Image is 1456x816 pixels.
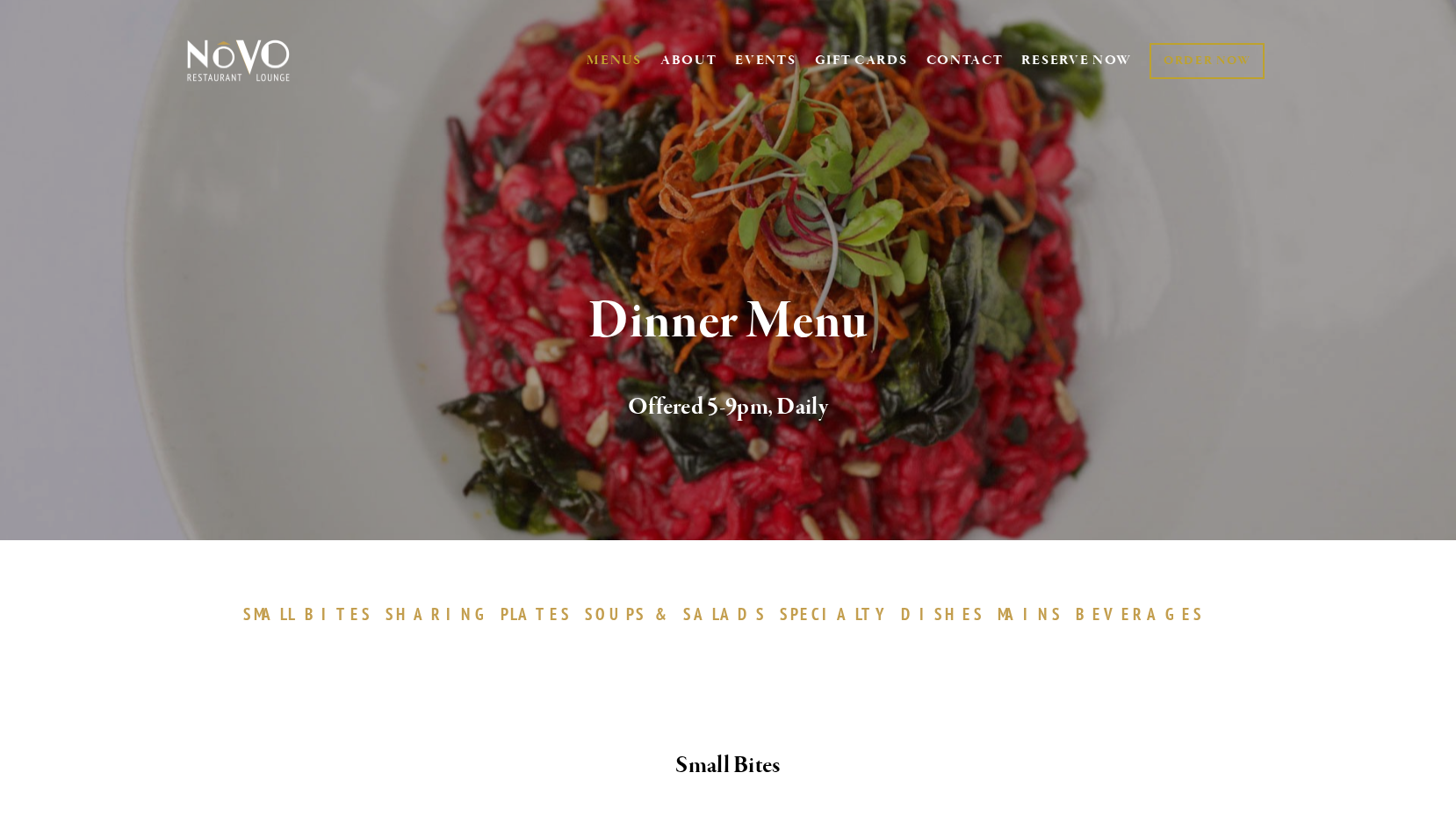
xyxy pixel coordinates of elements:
span: BEVERAGES [1076,603,1204,625]
span: SMALL [243,603,296,625]
span: SPECIALTY [780,603,892,625]
a: ABOUT [660,52,717,69]
span: SOUPS [585,603,646,625]
a: MAINS [998,603,1072,625]
strong: Small Bites [675,750,780,781]
span: PLATES [501,603,572,625]
span: DISHES [901,603,984,625]
a: SPECIALTYDISHES [780,603,992,625]
a: RESERVE NOW [1021,44,1132,77]
img: Novo Restaurant &amp; Lounge [184,39,293,83]
a: SOUPS&SALADS [585,603,775,625]
a: MENUS [587,52,642,69]
span: MAINS [998,603,1063,625]
a: SHARINGPLATES [386,603,580,625]
h2: Offered 5-9pm, Daily [216,389,1240,426]
span: SALADS [683,603,768,625]
span: & [655,603,674,625]
a: ORDER NOW [1150,43,1265,79]
a: EVENTS [735,52,796,69]
h1: Dinner Menu [216,293,1240,350]
a: CONTACT [926,44,1004,77]
span: SHARING [386,603,493,625]
a: SMALLBITES [243,603,381,625]
a: BEVERAGES [1076,603,1213,625]
span: BITES [305,603,372,625]
a: GIFT CARDS [815,44,908,77]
